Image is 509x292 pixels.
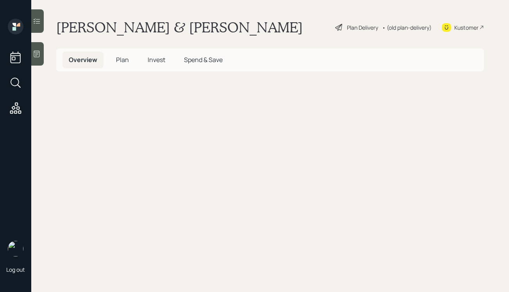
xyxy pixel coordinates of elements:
[382,23,432,32] div: • (old plan-delivery)
[116,55,129,64] span: Plan
[8,241,23,256] img: retirable_logo.png
[454,23,479,32] div: Kustomer
[347,23,378,32] div: Plan Delivery
[56,19,303,36] h1: [PERSON_NAME] & [PERSON_NAME]
[6,266,25,273] div: Log out
[148,55,165,64] span: Invest
[69,55,97,64] span: Overview
[184,55,223,64] span: Spend & Save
